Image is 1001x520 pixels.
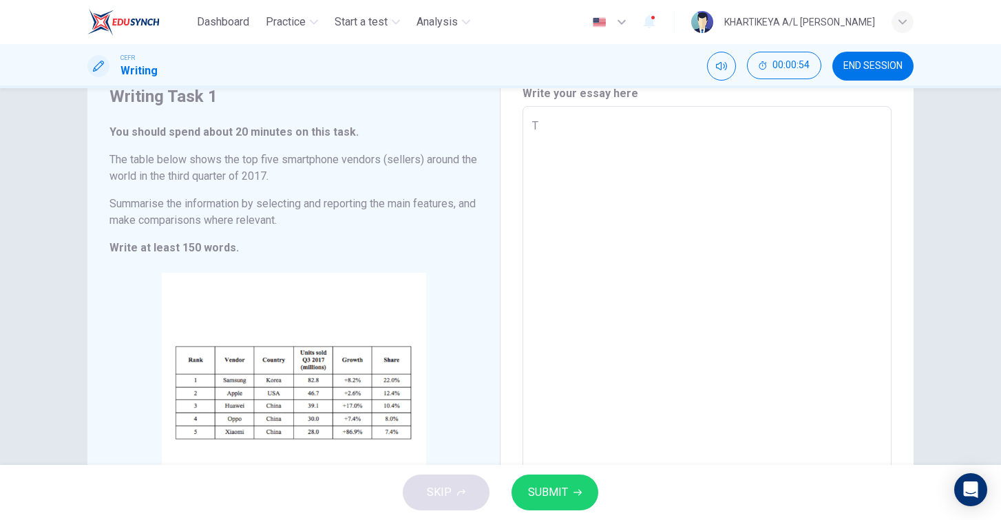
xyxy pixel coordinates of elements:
[191,10,255,34] button: Dashboard
[109,85,478,107] h4: Writing Task 1
[87,8,191,36] a: EduSynch logo
[528,483,568,502] span: SUBMIT
[197,14,249,30] span: Dashboard
[109,241,239,254] strong: Write at least 150 words.
[120,63,158,79] h1: Writing
[747,52,821,79] button: 00:00:54
[747,52,821,81] div: Hide
[691,11,713,33] img: Profile picture
[120,53,135,63] span: CEFR
[523,85,892,102] h6: Write your essay here
[954,473,987,506] div: Open Intercom Messenger
[266,14,306,30] span: Practice
[109,124,478,141] h6: You should spend about 20 minutes on this task.
[87,8,160,36] img: EduSynch logo
[724,14,875,30] div: KHARTIKEYA A/L [PERSON_NAME]
[843,61,903,72] span: END SESSION
[832,52,914,81] button: END SESSION
[772,60,810,71] span: 00:00:54
[707,52,736,81] div: Mute
[329,10,405,34] button: Start a test
[532,118,882,502] textarea: T
[591,17,608,28] img: en
[109,196,478,229] h6: Summarise the information by selecting and reporting the main features, and make comparisons wher...
[260,10,324,34] button: Practice
[109,152,478,185] h6: The table below shows the top five smartphone vendors (sellers) around the world in the third qua...
[335,14,388,30] span: Start a test
[411,10,476,34] button: Analysis
[417,14,458,30] span: Analysis
[512,475,598,510] button: SUBMIT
